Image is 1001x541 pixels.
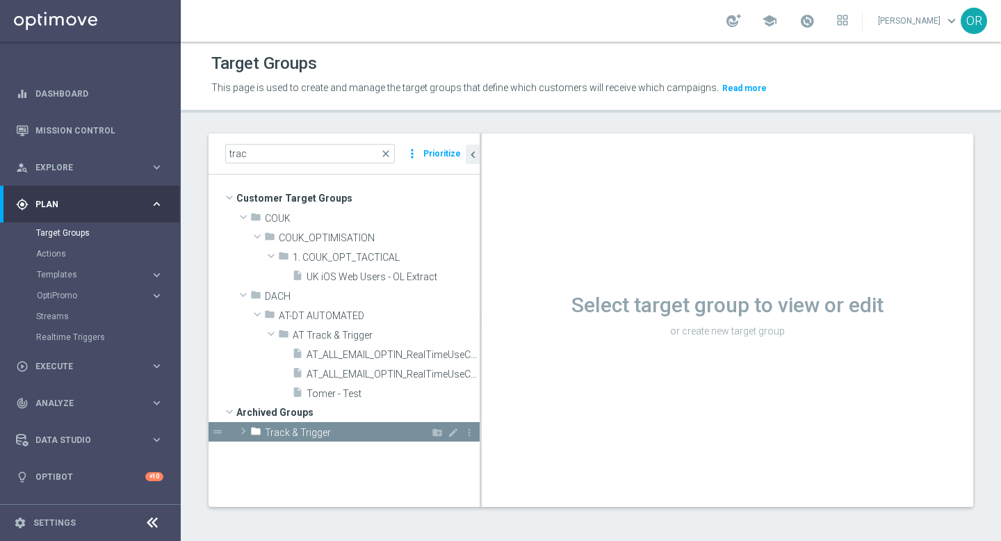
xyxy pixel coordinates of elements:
[292,367,303,383] i: insert_drive_file
[250,289,261,305] i: folder
[16,161,150,174] div: Explore
[150,268,163,282] i: keyboard_arrow_right
[36,264,179,285] div: Templates
[721,81,768,96] button: Read more
[265,213,480,225] span: COUK
[35,163,150,172] span: Explore
[292,348,303,364] i: insert_drive_file
[405,144,419,163] i: more_vert
[15,471,164,483] div: lightbulb Optibot +10
[464,427,475,438] i: more_vert
[36,285,179,306] div: OptiPromo
[265,427,416,439] span: Track &amp; Trigger
[150,289,163,302] i: keyboard_arrow_right
[421,145,463,163] button: Prioritize
[150,396,163,410] i: keyboard_arrow_right
[15,162,164,173] button: person_search Explore keyboard_arrow_right
[37,270,150,279] div: Templates
[36,327,179,348] div: Realtime Triggers
[36,306,179,327] div: Streams
[961,8,987,34] div: OR
[225,144,395,163] input: Quick find group or folder
[35,458,145,495] a: Optibot
[293,330,480,341] span: AT Track &amp; Trigger
[35,75,163,112] a: Dashboard
[236,403,480,422] span: Archived Groups
[380,148,391,159] span: close
[16,458,163,495] div: Optibot
[264,231,275,247] i: folder
[307,349,480,361] span: AT_ALL_EMAIL_OPTIN_RealTimeUseCase1
[37,270,136,279] span: Templates
[432,427,443,438] i: Add Folder
[16,471,29,483] i: lightbulb
[16,112,163,149] div: Mission Control
[264,309,275,325] i: folder
[16,360,150,373] div: Execute
[35,112,163,149] a: Mission Control
[292,270,303,286] i: insert_drive_file
[36,243,179,264] div: Actions
[211,54,317,74] h1: Target Groups
[15,125,164,136] button: Mission Control
[762,13,777,29] span: school
[35,399,150,407] span: Analyze
[448,427,459,438] i: Rename Folder
[250,211,261,227] i: folder
[15,88,164,99] button: equalizer Dashboard
[16,397,150,410] div: Analyze
[279,310,480,322] span: AT-DT AUTOMATED
[211,82,719,93] span: This page is used to create and manage the target groups that define which customers will receive...
[16,198,29,211] i: gps_fixed
[36,227,145,239] a: Target Groups
[36,269,164,280] button: Templates keyboard_arrow_right
[15,199,164,210] button: gps_fixed Plan keyboard_arrow_right
[15,435,164,446] button: Data Studio keyboard_arrow_right
[150,433,163,446] i: keyboard_arrow_right
[150,197,163,211] i: keyboard_arrow_right
[145,472,163,481] div: +10
[16,397,29,410] i: track_changes
[150,360,163,373] i: keyboard_arrow_right
[307,388,480,400] span: Tomer - Test
[36,311,145,322] a: Streams
[36,332,145,343] a: Realtime Triggers
[35,200,150,209] span: Plan
[292,387,303,403] i: insert_drive_file
[278,328,289,344] i: folder
[15,398,164,409] button: track_changes Analyze keyboard_arrow_right
[16,161,29,174] i: person_search
[36,290,164,301] button: OptiPromo keyboard_arrow_right
[466,148,480,161] i: chevron_left
[16,360,29,373] i: play_circle_outline
[35,362,150,371] span: Execute
[36,248,145,259] a: Actions
[15,361,164,372] button: play_circle_outline Execute keyboard_arrow_right
[265,291,480,302] span: DACH
[250,426,261,442] i: folder
[307,369,480,380] span: AT_ALL_EMAIL_OPTIN_RealTimeUseCase2
[33,519,76,527] a: Settings
[279,232,480,244] span: COUK_OPTIMISATION
[293,252,480,264] span: 1. COUK_OPT_TACTICAL
[16,434,150,446] div: Data Studio
[37,291,150,300] div: OptiPromo
[37,291,136,300] span: OptiPromo
[278,250,289,266] i: folder
[877,10,961,31] a: [PERSON_NAME]keyboard_arrow_down
[16,88,29,100] i: equalizer
[236,188,480,208] span: Customer Target Groups
[482,293,973,318] h1: Select target group to view or edit
[14,517,26,529] i: settings
[16,75,163,112] div: Dashboard
[16,198,150,211] div: Plan
[307,271,480,283] span: UK iOS Web Users - OL Extract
